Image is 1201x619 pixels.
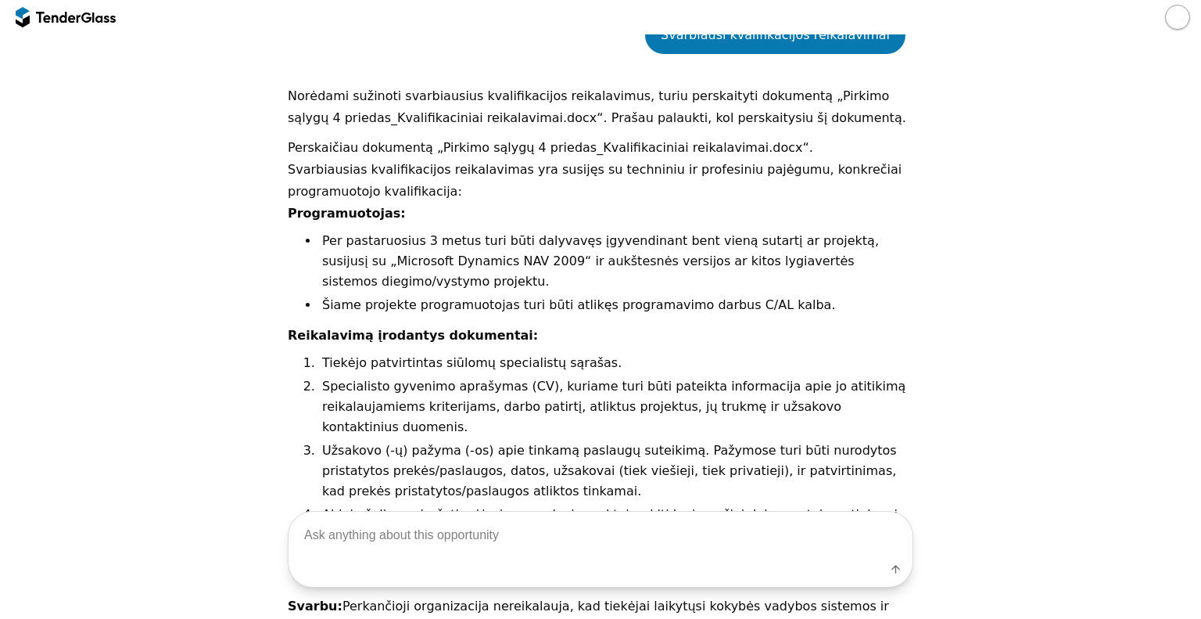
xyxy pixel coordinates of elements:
strong: Programuotojas: [288,206,406,221]
p: Norėdami sužinoti svarbiausius kvalifikacijos reikalavimus, turiu perskaityti dokumentą „Pirkimo ... [288,85,913,129]
p: Perskaičiau dokumentą „Pirkimo sąlygų 4 priedas_Kvalifikaciniai reikalavimai.docx“. [288,137,913,159]
li: Užsakovo (-ų) pažyma (-os) apie tinkamą paslaugų suteikimą. Pažymose turi būti nurodytos pristaty... [319,441,913,502]
li: Šiame projekte programuotojas turi būti atlikęs programavimo darbus C/AL kalba. [319,295,913,315]
li: Specialisto gyvenimo aprašymas (CV), kuriame turi būti pateikta informacija apie jo atitikimą rei... [319,376,913,437]
p: Svarbiausias kvalifikacijos reikalavimas yra susijęs su techniniu ir profesiniu pajėgumu, konkreč... [288,159,913,203]
li: Per pastaruosius 3 metus turi būti dalyvavęs įgyvendinant bent vieną sutartį ar projektą, susijus... [319,231,913,292]
li: Tiekėjo patvirtintas siūlomų specialistų sąrašas. [319,353,913,373]
strong: Reikalavimą įrodantys dokumentai: [288,328,538,343]
div: Svarbiausi kvalifikacijos reikalavimai [661,24,890,46]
